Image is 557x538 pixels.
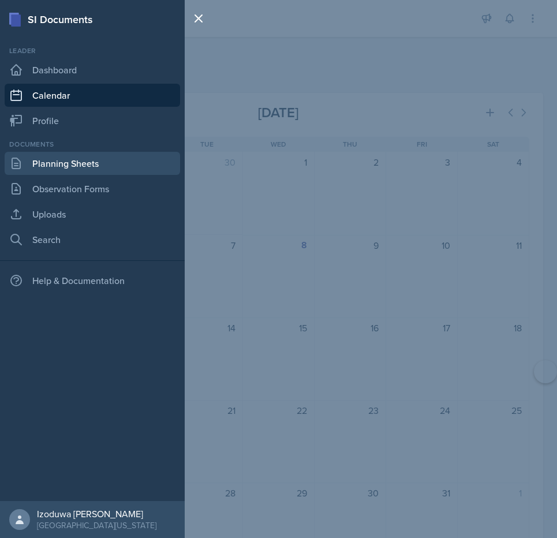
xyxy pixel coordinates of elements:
[5,177,180,200] a: Observation Forms
[5,109,180,132] a: Profile
[5,269,180,292] div: Help & Documentation
[5,203,180,226] a: Uploads
[37,520,156,531] div: [GEOGRAPHIC_DATA][US_STATE]
[5,58,180,81] a: Dashboard
[5,228,180,251] a: Search
[5,139,180,150] div: Documents
[37,508,156,520] div: Izoduwa [PERSON_NAME]
[5,152,180,175] a: Planning Sheets
[5,84,180,107] a: Calendar
[5,46,180,56] div: Leader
